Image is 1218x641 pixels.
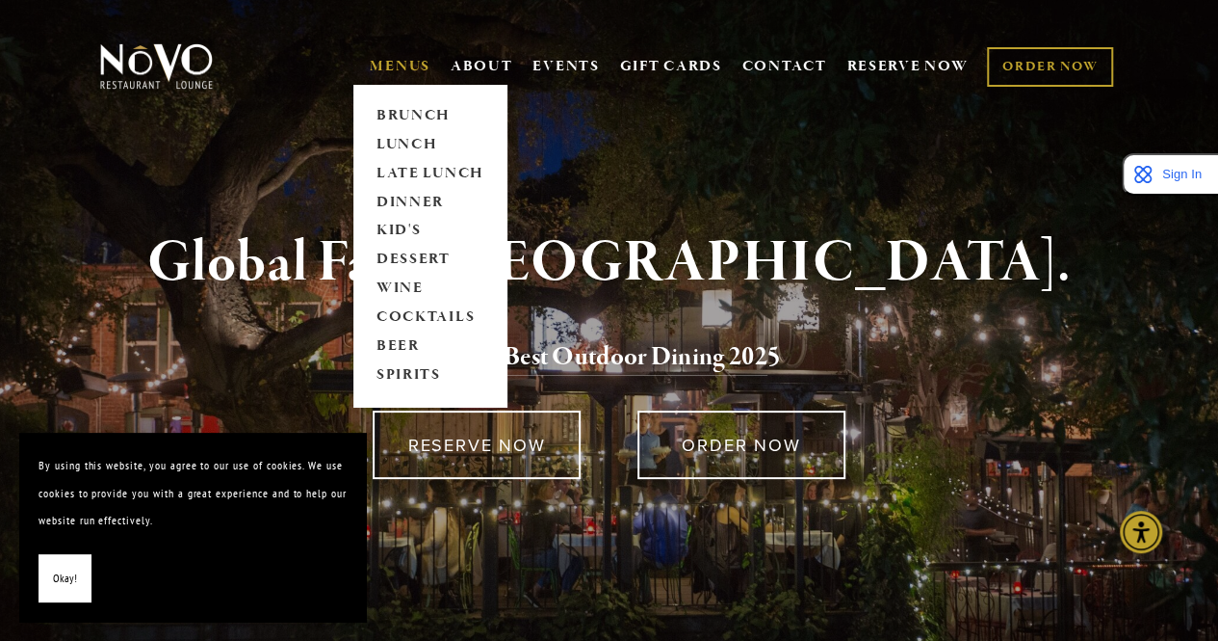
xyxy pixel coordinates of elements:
a: WINE [370,275,490,304]
p: By using this website, you agree to our use of cookies. We use cookies to provide you with a grea... [39,452,347,535]
a: LATE LUNCH [370,159,490,188]
a: LUNCH [370,130,490,159]
a: MENUS [370,57,430,76]
a: BRUNCH [370,101,490,130]
a: DESSERT [370,246,490,275]
a: COCKTAILS [370,304,490,333]
section: Cookie banner [19,433,366,622]
a: RESERVE NOW [846,48,968,85]
a: BEER [370,333,490,361]
div: Accessibility Menu [1120,511,1162,553]
a: RESERVE NOW [373,411,581,479]
a: DINNER [370,188,490,217]
a: GIFT CARDS [620,48,722,85]
a: SPIRITS [370,361,490,390]
button: Okay! [39,554,91,603]
a: Voted Best Outdoor Dining 202 [438,340,767,377]
a: KID'S [370,217,490,246]
h2: 5 [127,337,1091,378]
a: ABOUT [451,57,513,76]
span: Okay! [53,565,77,593]
img: Novo Restaurant &amp; Lounge [96,42,217,91]
a: EVENTS [532,57,599,76]
a: ORDER NOW [637,411,845,479]
a: CONTACT [742,48,827,85]
strong: Global Fare. [GEOGRAPHIC_DATA]. [147,227,1071,300]
a: ORDER NOW [987,47,1113,87]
